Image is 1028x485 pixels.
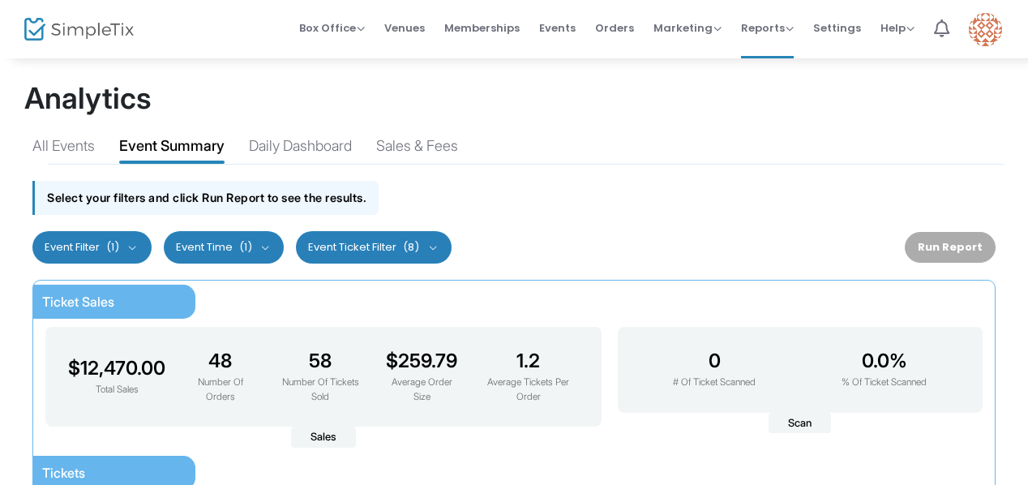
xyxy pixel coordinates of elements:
[185,350,256,372] h3: 48
[813,7,861,49] span: Settings
[164,231,285,264] button: Event Time(1)
[653,20,722,36] span: Marketing
[539,7,576,49] span: Events
[384,7,425,49] span: Venues
[106,241,119,254] span: (1)
[276,350,366,372] h3: 58
[239,241,252,254] span: (1)
[444,7,520,49] span: Memberships
[24,81,1004,116] h1: Analytics
[32,231,152,264] button: Event Filter(1)
[842,376,927,390] p: % Of Ticket Scanned
[673,350,756,372] h3: 0
[42,294,114,310] span: Ticket Sales
[673,376,756,390] p: # Of Ticket Scanned
[276,376,366,404] p: Number Of Tickets Sold
[842,350,927,372] h3: 0.0%
[68,357,165,380] h3: $12,470.00
[42,465,85,481] span: Tickets
[403,241,419,254] span: (8)
[376,135,458,163] div: Sales & Fees
[296,231,452,264] button: Event Ticket Filter(8)
[119,135,225,163] div: Event Summary
[299,20,365,36] span: Box Office
[741,20,794,36] span: Reports
[384,376,458,404] p: Average Order Size
[32,181,379,214] div: Select your filters and click Run Report to see the results.
[68,383,165,397] p: Total Sales
[185,376,256,404] p: Number Of Orders
[32,135,95,163] div: All Events
[291,427,356,448] span: Sales
[384,350,458,372] h3: $259.79
[249,135,352,163] div: Daily Dashboard
[595,7,634,49] span: Orders
[478,350,579,372] h3: 1.2
[769,413,831,434] span: Scan
[478,376,579,404] p: Average Tickets Per Order
[880,20,914,36] span: Help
